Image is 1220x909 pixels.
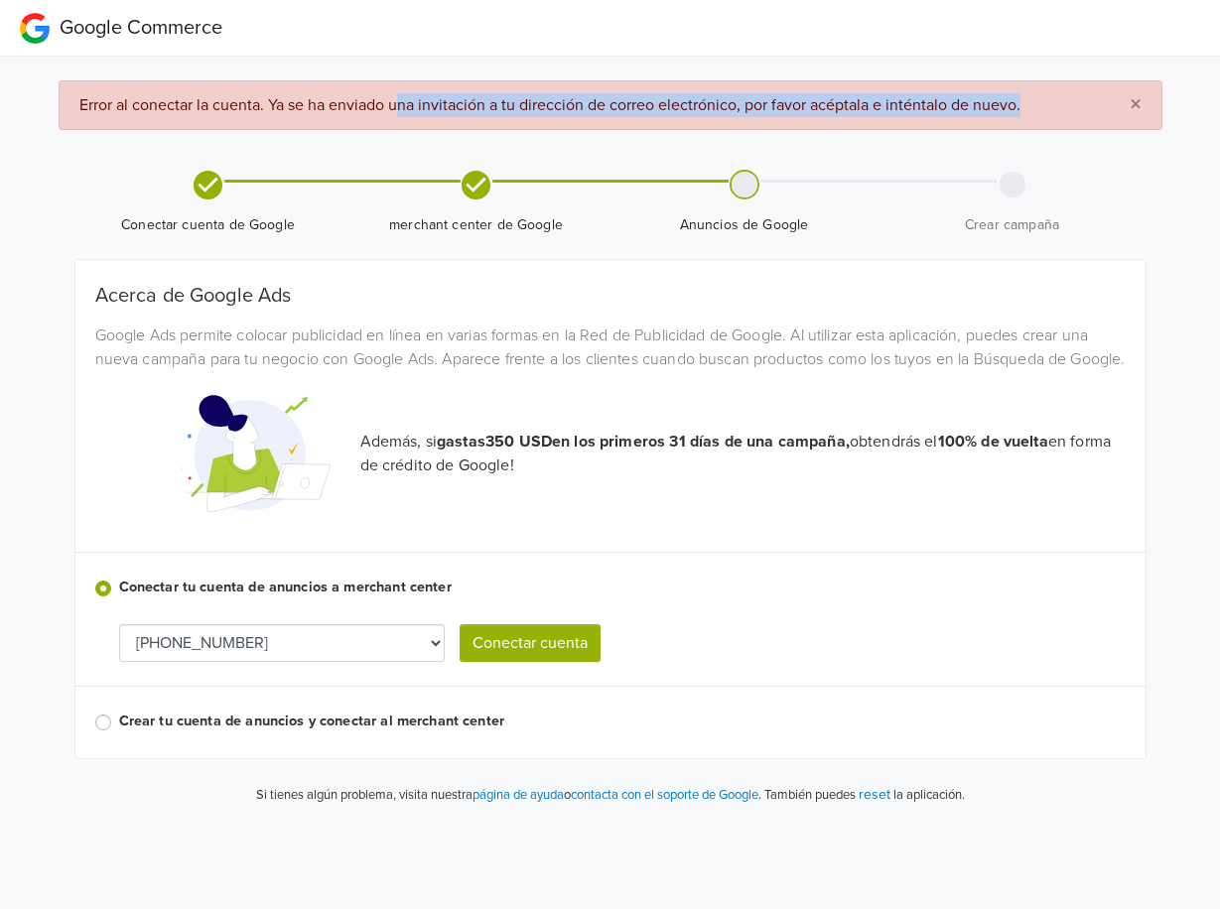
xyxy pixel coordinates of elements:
button: Conectar cuenta [460,624,601,662]
span: × [1130,90,1142,119]
img: Google Promotional Codes [182,379,331,528]
button: reset [859,783,890,806]
p: Si tienes algún problema, visita nuestra o . [256,786,761,806]
span: merchant center de Google [350,215,603,235]
label: Conectar tu cuenta de anuncios a merchant center [119,577,1126,598]
span: Google Commerce [60,16,222,40]
span: Conectar cuenta de Google [82,215,335,235]
span: Crear campaña [886,215,1139,235]
span: Anuncios de Google [618,215,871,235]
button: Close [1110,81,1161,129]
a: contacta con el soporte de Google [571,787,758,803]
strong: gastas 350 USD en los primeros 31 días de una campaña, [437,432,850,452]
p: También puedes la aplicación. [761,783,965,806]
div: Google Ads permite colocar publicidad en línea en varias formas en la Red de Publicidad de Google... [80,324,1141,371]
h5: Acerca de Google Ads [95,284,1126,308]
a: página de ayuda [473,787,564,803]
p: Además, si obtendrás el en forma de crédito de Google! [360,430,1126,477]
label: Crear tu cuenta de anuncios y conectar al merchant center [119,711,1126,732]
strong: 100% de vuelta [938,432,1048,452]
span: Error al conectar la cuenta. Ya se ha enviado una invitación a tu dirección de correo electrónico... [79,95,1020,115]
